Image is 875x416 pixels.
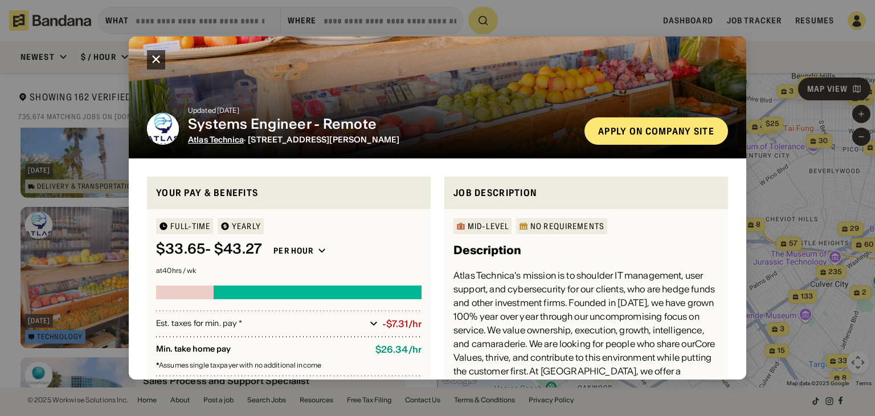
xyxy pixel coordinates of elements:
[156,362,422,369] div: Assumes single taxpayer with no additional income
[453,241,521,259] h3: Description
[147,113,179,145] img: Atlas Technica logo
[530,222,604,230] div: No Requirements
[375,344,422,355] div: $ 26.34 / hr
[156,318,365,329] div: Est. taxes for min. pay *
[598,127,714,136] div: Apply on company site
[453,186,719,200] div: Job Description
[188,116,575,133] div: Systems Engineer - Remote
[273,246,313,256] div: Per hour
[170,222,210,230] div: Full-time
[156,241,262,258] div: $ 33.65 - $43.27
[232,222,261,230] div: YEARLY
[156,186,422,200] div: Your pay & benefits
[156,344,366,355] div: Min. take home pay
[156,267,422,274] div: at 40 hrs / wk
[468,222,509,230] div: Mid-Level
[453,338,715,363] a: Core Values
[188,135,575,145] div: · [STREET_ADDRESS][PERSON_NAME]
[188,107,575,114] div: Updated [DATE]
[188,134,244,145] span: Atlas Technica
[382,319,422,329] div: -$7.31/hr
